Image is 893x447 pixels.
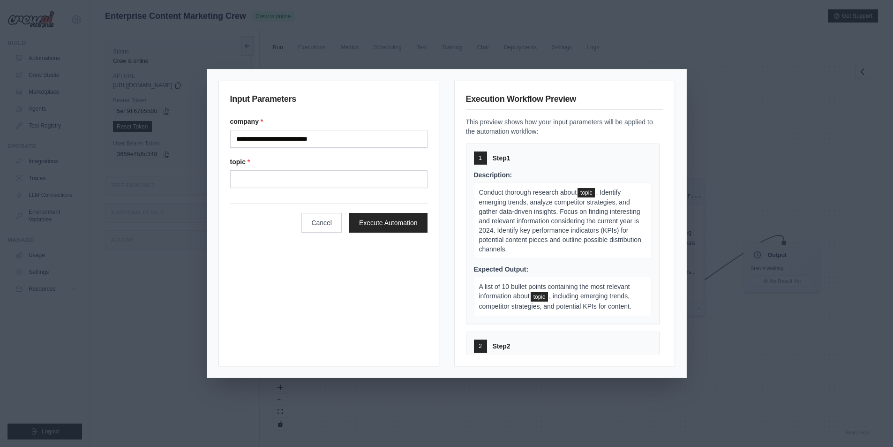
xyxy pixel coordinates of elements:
[349,213,428,233] button: Execute Automation
[474,265,529,273] span: Expected Output:
[479,283,630,300] span: A list of 10 bullet points containing the most relevant information about
[479,154,482,162] span: 1
[230,117,428,126] label: company
[230,157,428,167] label: topic
[493,341,510,351] span: Step 2
[479,189,577,196] span: Conduct thorough research about
[578,188,595,197] span: topic
[493,153,510,163] span: Step 1
[474,171,512,179] span: Description:
[479,342,482,350] span: 2
[479,189,641,253] span: . Identify emerging trends, analyze competitor strategies, and gather data-driven insights. Focus...
[531,292,548,302] span: topic
[301,213,342,233] button: Cancel
[466,92,663,110] h3: Execution Workflow Preview
[230,92,428,109] h3: Input Parameters
[479,292,631,310] span: , including emerging trends, competitor strategies, and potential KPIs for content.
[466,117,663,136] p: This preview shows how your input parameters will be applied to the automation workflow:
